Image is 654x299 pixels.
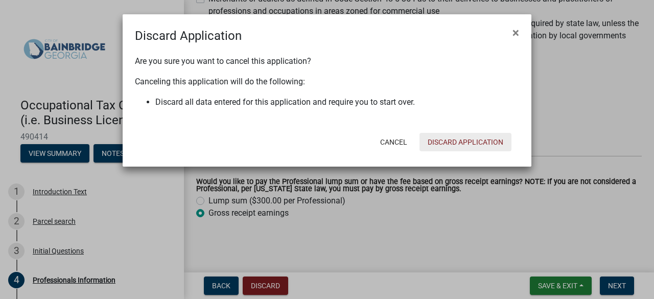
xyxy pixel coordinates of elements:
[135,27,242,45] h4: Discard Application
[135,76,519,88] p: Canceling this application will do the following:
[504,18,527,47] button: Close
[419,133,511,151] button: Discard Application
[512,26,519,40] span: ×
[155,96,519,108] li: Discard all data entered for this application and require you to start over.
[372,133,415,151] button: Cancel
[135,55,519,67] p: Are you sure you want to cancel this application?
